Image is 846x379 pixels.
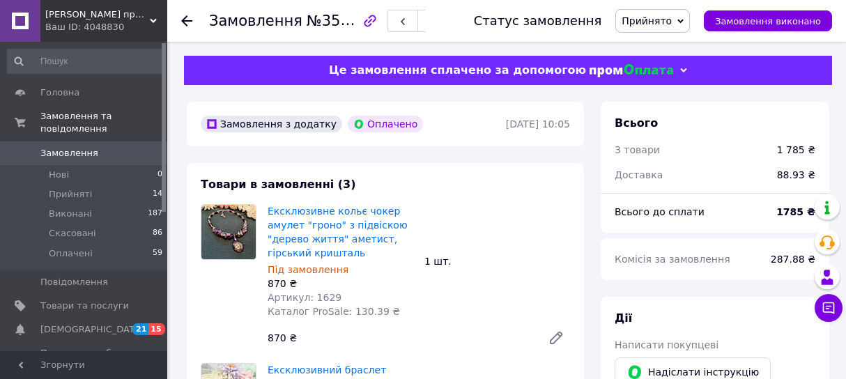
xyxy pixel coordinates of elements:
[474,14,602,28] div: Статус замовлення
[45,21,167,33] div: Ваш ID: 4048830
[769,160,824,190] div: 88.93 ₴
[49,247,93,260] span: Оплачені
[40,323,144,336] span: [DEMOGRAPHIC_DATA]
[615,116,658,130] span: Всього
[590,64,673,77] img: evopay logo
[777,143,815,157] div: 1 785 ₴
[201,205,256,259] img: Ексклюзивне кольє чокер амулет "гроно" з підвіскою "дерево життя" аметист, гірський кришталь
[201,116,342,132] div: Замовлення з додатку
[329,63,586,77] span: Це замовлення сплачено за допомогою
[506,118,570,130] time: [DATE] 10:05
[307,12,406,29] span: №356525902
[40,347,129,372] span: Показники роботи компанії
[40,110,167,135] span: Замовлення та повідомлення
[615,144,660,155] span: 3 товари
[157,169,162,181] span: 0
[40,300,129,312] span: Товари та послуги
[49,208,92,220] span: Виконані
[268,292,341,303] span: Артикул: 1629
[704,10,832,31] button: Замовлення виконано
[615,254,730,265] span: Комісія за замовлення
[201,178,356,191] span: Товари в замовленні (3)
[262,328,537,348] div: 870 ₴
[7,49,164,74] input: Пошук
[268,277,413,291] div: 870 ₴
[148,323,164,335] span: 15
[209,13,302,29] span: Замовлення
[268,206,408,258] a: Ексклюзивне кольє чокер амулет "гроно" з підвіскою "дерево життя" аметист, гірський кришталь
[268,264,348,275] span: Під замовлення
[132,323,148,335] span: 21
[49,169,69,181] span: Нові
[40,276,108,288] span: Повідомлення
[181,14,192,28] div: Повернутися назад
[268,306,400,317] span: Каталог ProSale: 130.39 ₴
[348,116,423,132] div: Оплачено
[615,206,705,217] span: Всього до сплати
[40,86,79,99] span: Головна
[622,15,672,26] span: Прийнято
[148,208,162,220] span: 187
[815,294,843,322] button: Чат з покупцем
[615,311,632,325] span: Дії
[615,169,663,180] span: Доставка
[45,8,150,21] span: Магазин прикрас "Злата"
[153,247,162,260] span: 59
[49,227,96,240] span: Скасовані
[40,147,98,160] span: Замовлення
[771,254,815,265] span: 287.88 ₴
[153,188,162,201] span: 14
[153,227,162,240] span: 86
[715,16,821,26] span: Замовлення виконано
[542,324,570,352] a: Редагувати
[49,188,92,201] span: Прийняті
[615,339,718,350] span: Написати покупцеві
[776,206,815,217] b: 1785 ₴
[419,252,576,271] div: 1 шт.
